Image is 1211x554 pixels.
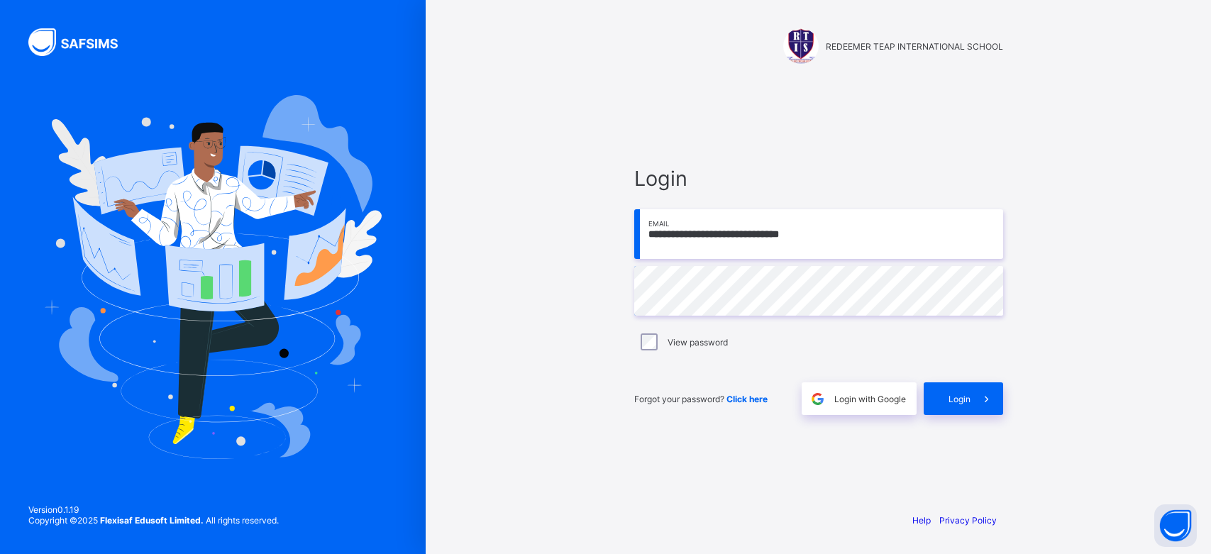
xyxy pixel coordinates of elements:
[826,41,1003,52] span: REDEEMER TEAP INTERNATIONAL SCHOOL
[634,166,1003,191] span: Login
[939,515,997,526] a: Privacy Policy
[1154,504,1197,547] button: Open asap
[44,95,382,458] img: Hero Image
[809,391,826,407] img: google.396cfc9801f0270233282035f929180a.svg
[28,515,279,526] span: Copyright © 2025 All rights reserved.
[726,394,768,404] a: Click here
[949,394,971,404] span: Login
[634,394,768,404] span: Forgot your password?
[834,394,906,404] span: Login with Google
[100,515,204,526] strong: Flexisaf Edusoft Limited.
[912,515,931,526] a: Help
[28,504,279,515] span: Version 0.1.19
[668,337,728,348] label: View password
[28,28,135,56] img: SAFSIMS Logo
